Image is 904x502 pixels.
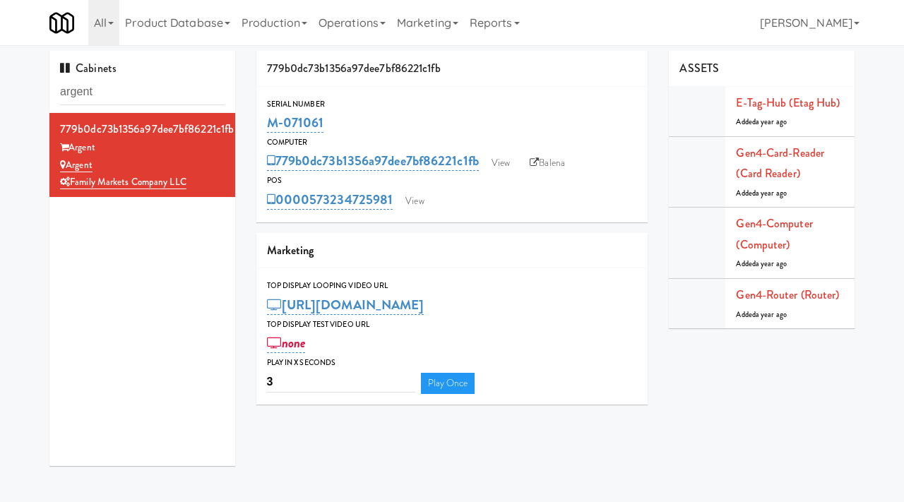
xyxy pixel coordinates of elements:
[736,116,787,127] span: Added
[60,60,117,76] span: Cabinets
[756,309,787,320] span: a year ago
[267,113,324,133] a: M-071061
[756,116,787,127] span: a year ago
[736,258,787,269] span: Added
[736,215,812,253] a: Gen4-computer (Computer)
[60,119,225,140] div: 779b0dc73b1356a97dee7bf86221c1fb
[267,318,638,332] div: Top Display Test Video Url
[398,191,431,212] a: View
[60,175,186,189] a: Family Markets Company LLC
[267,295,424,315] a: [URL][DOMAIN_NAME]
[267,242,314,258] span: Marketing
[49,11,74,35] img: Micromart
[736,309,787,320] span: Added
[523,153,572,174] a: Balena
[60,79,225,105] input: Search cabinets
[267,151,479,171] a: 779b0dc73b1356a97dee7bf86221c1fb
[267,190,393,210] a: 0000573234725981
[267,333,306,353] a: none
[267,97,638,112] div: Serial Number
[736,287,839,303] a: Gen4-router (Router)
[421,373,475,394] a: Play Once
[267,174,638,188] div: POS
[484,153,517,174] a: View
[60,158,93,172] a: Argent
[49,113,235,197] li: 779b0dc73b1356a97dee7bf86221c1fbArgent ArgentFamily Markets Company LLC
[736,188,787,198] span: Added
[267,356,638,370] div: Play in X seconds
[679,60,719,76] span: ASSETS
[267,136,638,150] div: Computer
[736,95,840,111] a: E-tag-hub (Etag Hub)
[267,279,638,293] div: Top Display Looping Video Url
[60,139,225,157] div: Argent
[256,51,648,87] div: 779b0dc73b1356a97dee7bf86221c1fb
[736,145,824,182] a: Gen4-card-reader (Card Reader)
[756,188,787,198] span: a year ago
[756,258,787,269] span: a year ago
